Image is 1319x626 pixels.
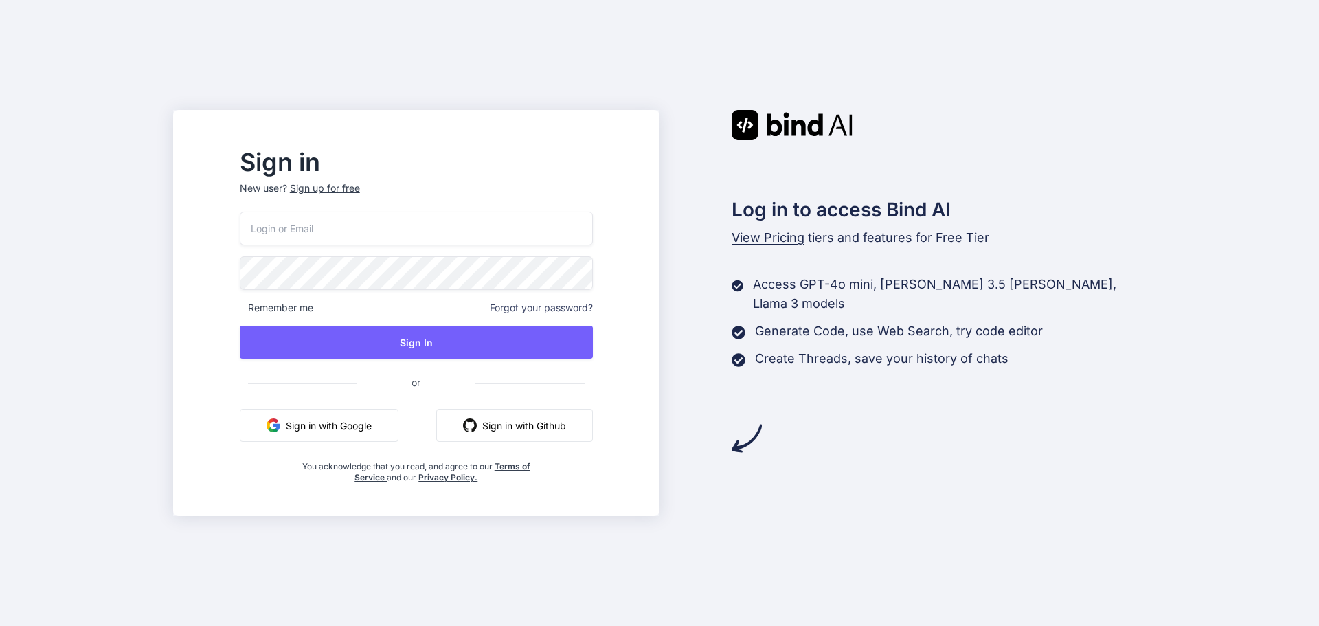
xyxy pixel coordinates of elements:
h2: Sign in [240,151,593,173]
p: Generate Code, use Web Search, try code editor [755,322,1043,341]
span: Remember me [240,301,313,315]
h2: Log in to access Bind AI [732,195,1147,224]
img: google [267,418,280,432]
input: Login or Email [240,212,593,245]
div: You acknowledge that you read, and agree to our and our [298,453,534,483]
p: Access GPT-4o mini, [PERSON_NAME] 3.5 [PERSON_NAME], Llama 3 models [753,275,1146,313]
img: github [463,418,477,432]
p: tiers and features for Free Tier [732,228,1147,247]
span: Forgot your password? [490,301,593,315]
img: Bind AI logo [732,110,853,140]
button: Sign In [240,326,593,359]
a: Privacy Policy. [418,472,477,482]
span: or [357,366,475,399]
span: View Pricing [732,230,804,245]
button: Sign in with Google [240,409,398,442]
p: Create Threads, save your history of chats [755,349,1008,368]
a: Terms of Service [354,461,530,482]
button: Sign in with Github [436,409,593,442]
img: arrow [732,423,762,454]
div: Sign up for free [290,181,360,195]
p: New user? [240,181,593,212]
